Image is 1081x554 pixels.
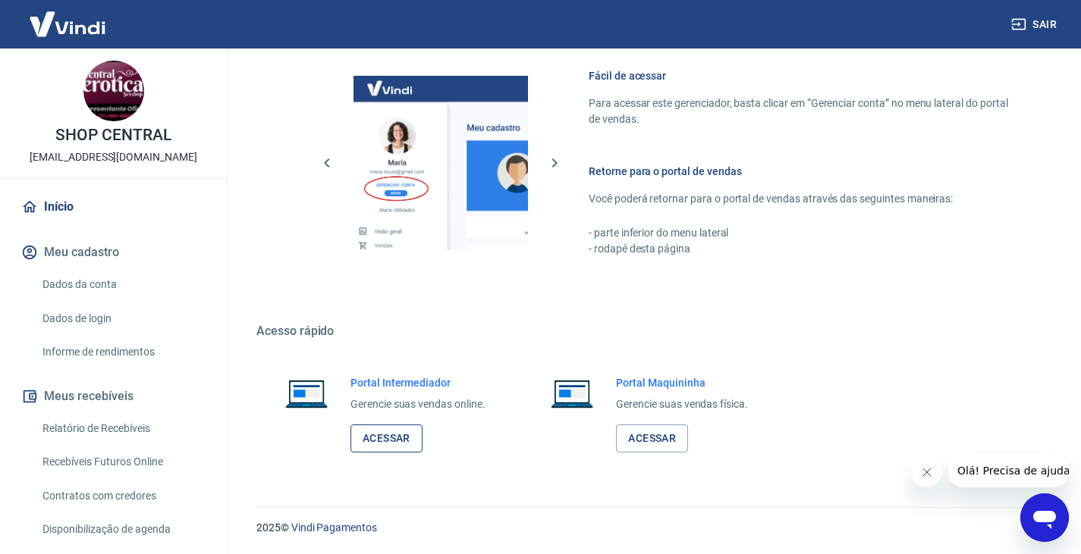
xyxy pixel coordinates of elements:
[589,164,1008,179] h6: Retorne para o portal de vendas
[256,520,1045,536] p: 2025 ©
[36,514,209,545] a: Disponibilização de agenda
[36,336,209,368] a: Informe de rendimentos
[18,190,209,224] a: Início
[9,11,127,23] span: Olá! Precisa de ajuda?
[83,61,144,121] img: f215968d-820b-45e6-b2b7-b782355f1961.jpeg
[18,236,209,269] button: Meu cadastro
[589,225,1008,241] p: - parte inferior do menu lateral
[616,375,748,390] h6: Portal Maquininha
[948,454,1069,487] iframe: Mensagem da empresa
[589,191,1008,207] p: Você poderá retornar para o portal de vendas através das seguintes maneiras:
[18,1,117,47] img: Vindi
[912,457,942,487] iframe: Fechar mensagem
[30,149,197,165] p: [EMAIL_ADDRESS][DOMAIN_NAME]
[275,375,338,412] img: Imagem de um notebook aberto
[616,424,688,452] a: Acessar
[291,521,377,534] a: Vindi Pagamentos
[350,424,423,452] a: Acessar
[1008,11,1063,39] button: Sair
[36,446,209,477] a: Recebíveis Futuros Online
[18,380,209,413] button: Meus recebíveis
[350,396,486,412] p: Gerencie suas vendas online.
[36,303,209,334] a: Dados de login
[589,241,1008,257] p: - rodapé desta página
[256,324,1045,339] h5: Acesso rápido
[589,95,1008,127] p: Para acessar este gerenciador, basta clicar em “Gerenciar conta” no menu lateral do portal de ven...
[616,396,748,412] p: Gerencie suas vendas física.
[36,269,209,300] a: Dados da conta
[36,413,209,444] a: Relatório de Recebíveis
[589,68,1008,83] h6: Fácil de acessar
[1020,493,1069,542] iframe: Botão para abrir a janela de mensagens
[354,76,528,250] img: Imagem da dashboard mostrando o botão de gerenciar conta na sidebar no lado esquerdo
[55,127,171,143] p: SHOP CENTRAL
[350,375,486,390] h6: Portal Intermediador
[36,480,209,512] a: Contratos com credores
[540,375,604,412] img: Imagem de um notebook aberto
